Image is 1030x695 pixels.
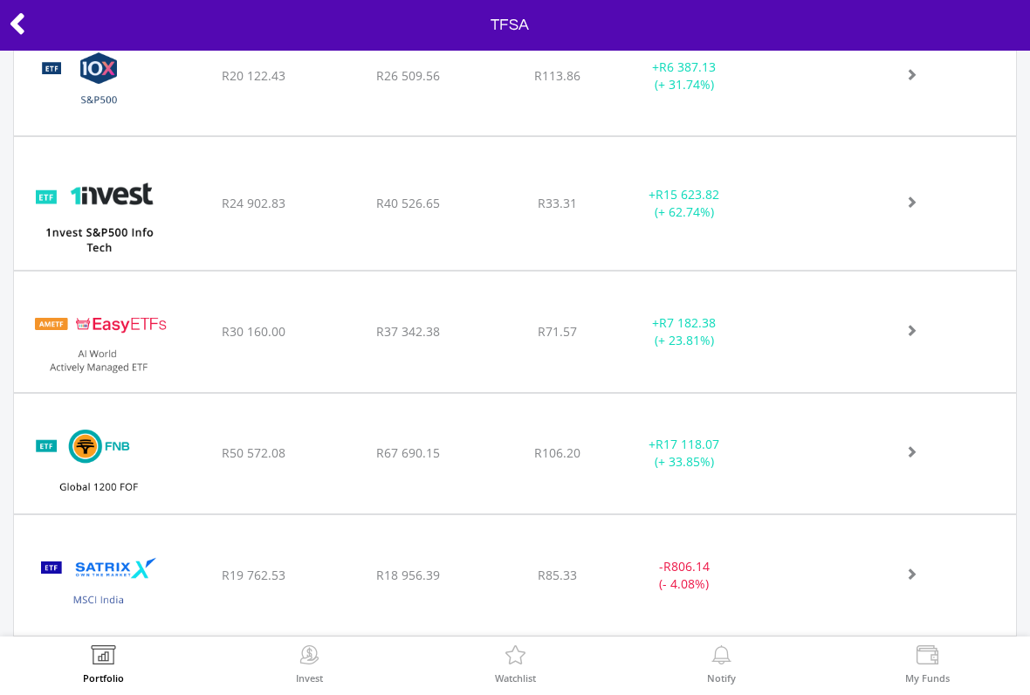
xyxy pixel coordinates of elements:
[707,645,736,683] a: Notify
[618,58,751,93] div: + (+ 31.74%)
[538,323,577,340] span: R71.57
[296,673,323,683] label: Invest
[222,323,285,340] span: R30 160.00
[296,645,323,683] a: Invest
[23,416,175,510] img: TFSA.FNBEQF.png
[222,67,285,84] span: R20 122.43
[502,645,529,670] img: Watchlist
[659,314,716,331] span: R7 182.38
[83,645,124,683] a: Portfolio
[23,159,175,265] img: TFSA.ETF5IT.png
[376,444,440,461] span: R67 690.15
[659,58,716,75] span: R6 387.13
[376,567,440,583] span: R18 956.39
[914,645,941,670] img: View Funds
[534,67,580,84] span: R113.86
[618,186,751,221] div: + (+ 62.74%)
[534,444,580,461] span: R106.20
[905,673,950,683] label: My Funds
[376,323,440,340] span: R37 342.38
[618,558,751,593] div: - (- 4.08%)
[222,444,285,461] span: R50 572.08
[495,673,536,683] label: Watchlist
[90,645,117,670] img: View Portfolio
[83,673,124,683] label: Portfolio
[376,195,440,211] span: R40 526.65
[656,186,719,203] span: R15 623.82
[538,195,577,211] span: R33.31
[23,38,175,132] img: TFSA.CSP500.png
[23,293,175,388] img: TFSA.EASYAI.png
[495,645,536,683] a: Watchlist
[296,645,323,670] img: Invest Now
[618,436,751,471] div: + (+ 33.85%)
[618,314,751,349] div: + (+ 23.81%)
[663,558,710,575] span: R806.14
[538,567,577,583] span: R85.33
[707,673,736,683] label: Notify
[708,645,735,670] img: View Notifications
[656,436,719,452] span: R17 118.07
[905,645,950,683] a: My Funds
[376,67,440,84] span: R26 509.56
[222,567,285,583] span: R19 762.53
[222,195,285,211] span: R24 902.83
[23,537,175,631] img: TFSA.STXNDA.png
